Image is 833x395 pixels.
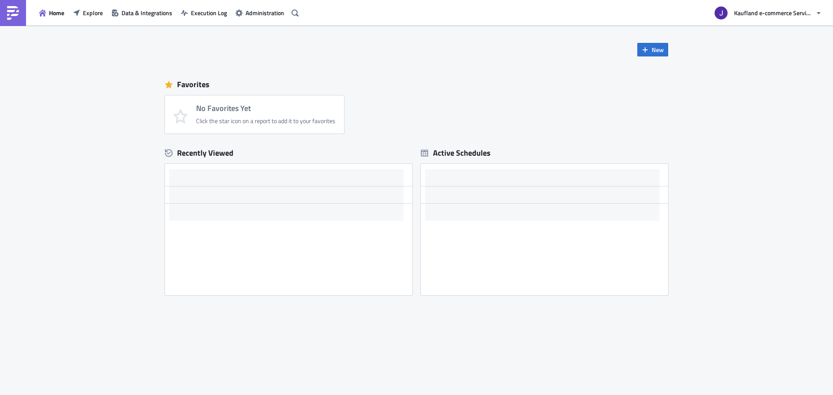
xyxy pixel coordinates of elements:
[165,147,412,160] div: Recently Viewed
[49,8,64,17] span: Home
[196,104,335,113] h4: No Favorites Yet
[191,8,227,17] span: Execution Log
[734,8,812,17] span: Kaufland e-commerce Services GmbH & Co. KG
[83,8,103,17] span: Explore
[714,6,728,20] img: Avatar
[35,6,69,20] button: Home
[652,45,664,54] span: New
[165,78,668,91] div: Favorites
[246,8,284,17] span: Administration
[637,43,668,56] button: New
[177,6,231,20] button: Execution Log
[709,3,826,23] button: Kaufland e-commerce Services GmbH & Co. KG
[107,6,177,20] button: Data & Integrations
[421,148,491,158] div: Active Schedules
[196,117,335,125] div: Click the star icon on a report to add it to your favorites
[6,6,20,20] img: PushMetrics
[231,6,289,20] button: Administration
[69,6,107,20] button: Explore
[121,8,172,17] span: Data & Integrations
